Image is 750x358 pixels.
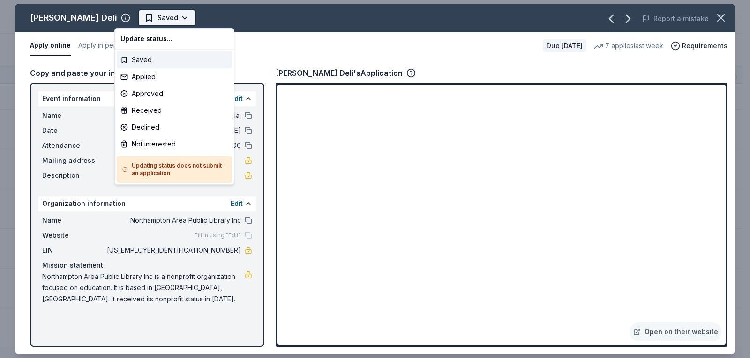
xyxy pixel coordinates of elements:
[117,136,232,153] div: Not interested
[117,85,232,102] div: Approved
[117,119,232,136] div: Declined
[117,102,232,119] div: Received
[122,162,226,177] h5: Updating status does not submit an application
[117,30,232,47] div: Update status...
[117,51,232,68] div: Saved
[117,68,232,85] div: Applied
